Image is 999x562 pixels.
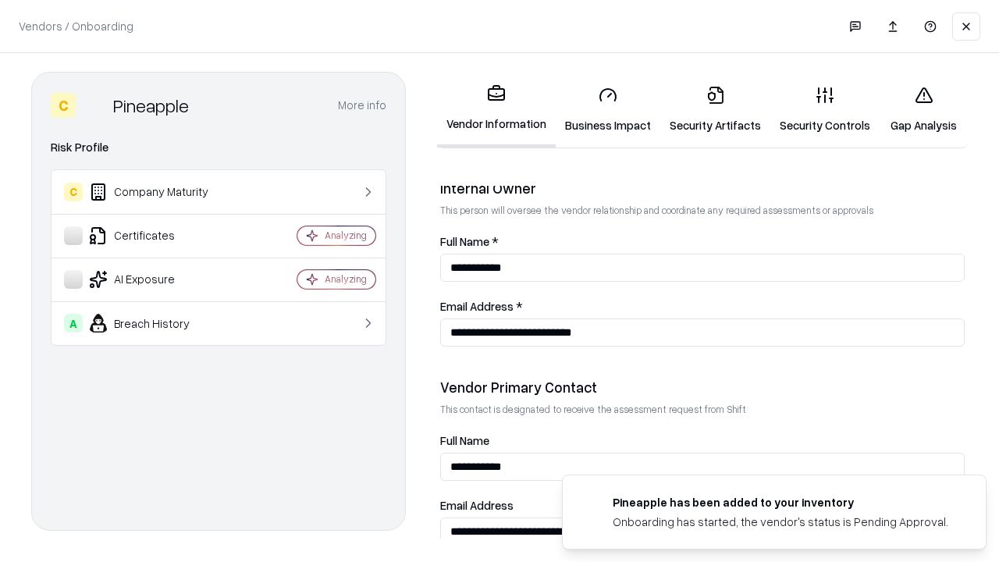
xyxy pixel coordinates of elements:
a: Security Artifacts [660,73,770,146]
div: Vendor Primary Contact [440,378,965,397]
div: Company Maturity [64,183,251,201]
div: AI Exposure [64,270,251,289]
img: Pineapple [82,93,107,118]
div: Onboarding has started, the vendor's status is Pending Approval. [613,514,948,530]
p: This contact is designated to receive the assessment request from Shift [440,403,965,416]
p: Vendors / Onboarding [19,18,133,34]
div: Risk Profile [51,138,386,157]
a: Security Controls [770,73,880,146]
div: Pineapple [113,93,189,118]
a: Business Impact [556,73,660,146]
label: Full Name [440,435,965,446]
div: Pineapple has been added to your inventory [613,494,948,510]
div: Analyzing [325,229,367,242]
button: More info [338,91,386,119]
div: A [64,314,83,333]
div: Internal Owner [440,179,965,197]
label: Full Name * [440,236,965,247]
label: Email Address [440,500,965,511]
div: Certificates [64,226,251,245]
p: This person will oversee the vendor relationship and coordinate any required assessments or appro... [440,204,965,217]
div: Analyzing [325,272,367,286]
a: Vendor Information [437,72,556,148]
img: pineappleenergy.com [581,494,600,513]
div: Breach History [64,314,251,333]
div: C [51,93,76,118]
label: Email Address * [440,301,965,312]
a: Gap Analysis [880,73,968,146]
div: C [64,183,83,201]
